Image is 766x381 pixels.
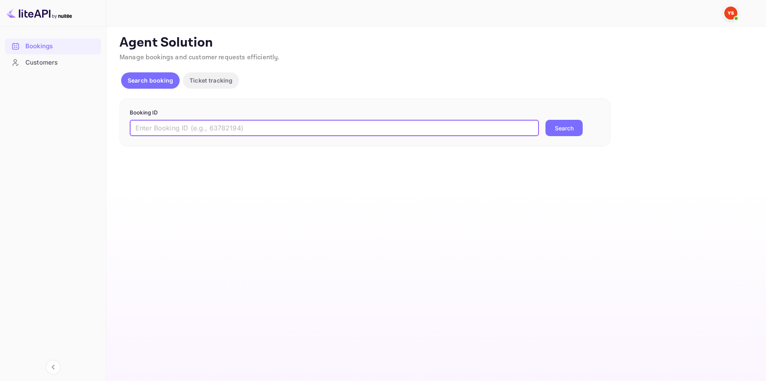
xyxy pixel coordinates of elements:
[119,35,751,51] p: Agent Solution
[130,120,539,136] input: Enter Booking ID (e.g., 63782194)
[130,109,600,117] p: Booking ID
[724,7,737,20] img: Yandex Support
[5,38,101,54] a: Bookings
[46,360,61,374] button: Collapse navigation
[119,53,280,62] span: Manage bookings and customer requests efficiently.
[25,42,97,51] div: Bookings
[25,58,97,67] div: Customers
[189,76,232,85] p: Ticket tracking
[5,55,101,70] a: Customers
[7,7,72,20] img: LiteAPI logo
[128,76,173,85] p: Search booking
[5,55,101,71] div: Customers
[545,120,583,136] button: Search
